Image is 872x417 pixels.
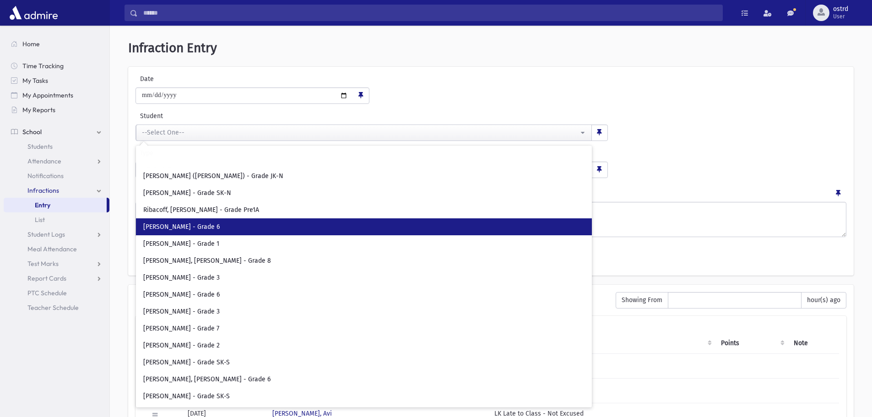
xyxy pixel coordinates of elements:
span: Entry [35,201,50,209]
a: My Reports [4,103,109,117]
div: --Select One-- [142,128,579,137]
td: LK Late to Class - Not Excused [489,378,715,403]
span: Report Cards [27,274,66,282]
input: Search [138,5,722,21]
label: Type [135,148,372,158]
a: My Appointments [4,88,109,103]
td: LK Late to Class - Not Excused [489,353,715,378]
span: Test Marks [27,260,59,268]
a: Student Logs [4,227,109,242]
a: Test Marks [4,256,109,271]
input: Search [140,151,588,166]
span: Home [22,40,40,48]
span: [PERSON_NAME] - Grade SK-S [143,358,230,367]
span: [PERSON_NAME] - Grade 3 [143,307,220,316]
a: Home [4,37,109,51]
span: My Tasks [22,76,48,85]
a: Meal Attendance [4,242,109,256]
span: Attendance [27,157,61,165]
span: Infraction Entry [128,40,217,55]
span: [PERSON_NAME] - Grade 2 [143,341,220,350]
th: Points: activate to sort column ascending [715,333,788,354]
span: Ribacoff, [PERSON_NAME] - Grade Pre1A [143,206,259,215]
span: ostrd [833,5,848,13]
label: Student [135,111,450,121]
img: AdmirePro [7,4,60,22]
a: Teacher Schedule [4,300,109,315]
label: Note [135,185,150,198]
a: Infractions [4,183,109,198]
th: Type: activate to sort column ascending [489,333,715,354]
span: [PERSON_NAME] - Grade SK-N [143,189,231,198]
span: User [833,13,848,20]
span: [PERSON_NAME] - Grade SK-S [143,392,230,401]
a: Notifications [4,168,109,183]
a: My Tasks [4,73,109,88]
label: Date [135,74,213,84]
span: [PERSON_NAME], [PERSON_NAME] - Grade 8 [143,256,271,265]
span: [PERSON_NAME] - Grade 3 [143,273,220,282]
button: --Select One-- [136,125,592,141]
span: [PERSON_NAME] - Grade 6 [143,222,220,232]
th: Note [788,333,839,354]
span: [PERSON_NAME] ([PERSON_NAME]) - Grade JK-N [143,172,283,181]
h6: Recently Entered [135,292,607,301]
span: My Appointments [22,91,73,99]
span: hour(s) ago [801,292,846,309]
span: [PERSON_NAME] - Grade 6 [143,290,220,299]
span: [PERSON_NAME] - Grade 1 [143,239,219,249]
a: Attendance [4,154,109,168]
span: Meal Attendance [27,245,77,253]
span: [PERSON_NAME] - Grade 7 [143,324,219,333]
a: Time Tracking [4,59,109,73]
span: Teacher Schedule [27,303,79,312]
span: Student Logs [27,230,65,238]
a: List [4,212,109,227]
span: Infractions [27,186,59,195]
a: PTC Schedule [4,286,109,300]
span: List [35,216,45,224]
span: Students [27,142,53,151]
span: Time Tracking [22,62,64,70]
span: Showing From [616,292,668,309]
span: School [22,128,42,136]
a: Entry [4,198,107,212]
a: Students [4,139,109,154]
span: [PERSON_NAME], [PERSON_NAME] - Grade 6 [143,375,271,384]
a: School [4,125,109,139]
span: Notifications [27,172,64,180]
span: PTC Schedule [27,289,67,297]
a: Report Cards [4,271,109,286]
span: My Reports [22,106,55,114]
